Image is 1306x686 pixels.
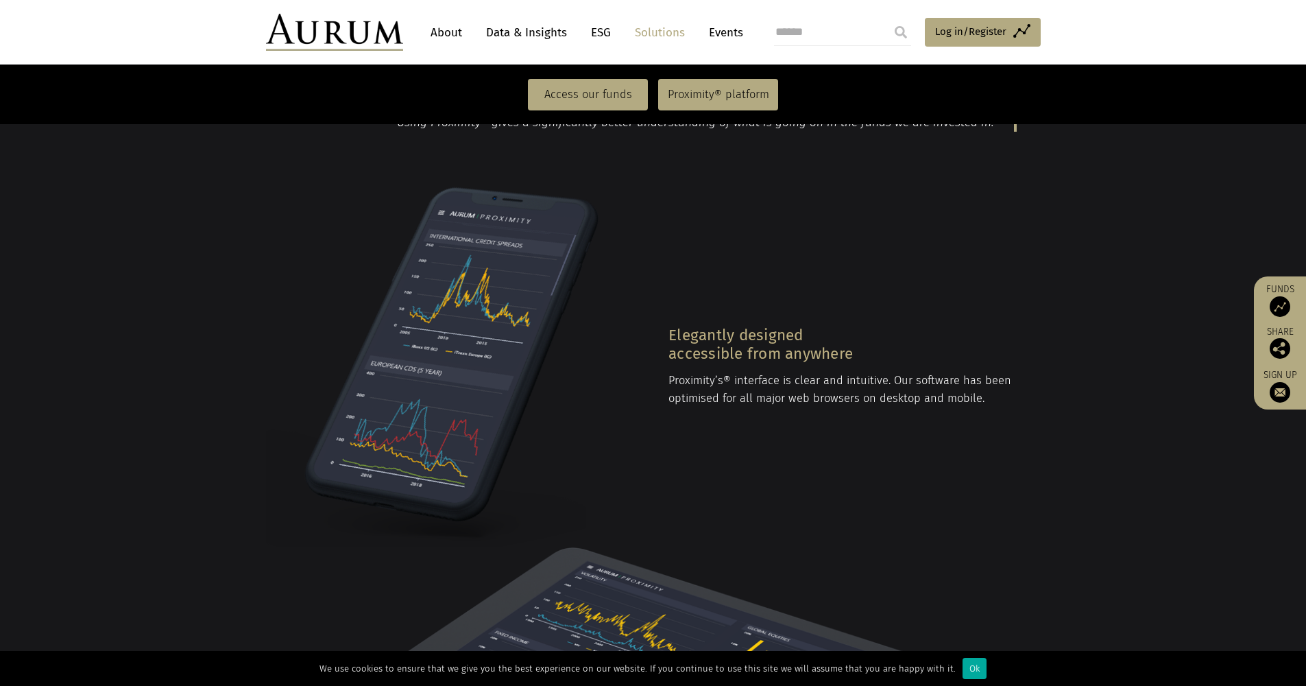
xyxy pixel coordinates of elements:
[963,658,987,679] div: Ok
[1270,338,1290,359] img: Share this post
[628,20,692,45] a: Solutions
[1261,327,1299,359] div: Share
[528,79,648,110] a: Access our funds
[668,326,853,363] strong: Elegantly designed accessible from anywhere
[887,19,915,46] input: Submit
[925,18,1041,47] a: Log in/Register
[658,79,778,110] a: Proximity® platform
[1270,296,1290,317] img: Access Funds
[1261,283,1299,317] a: Funds
[479,20,574,45] a: Data & Insights
[424,20,469,45] a: About
[266,14,403,51] img: Aurum
[702,20,743,45] a: Events
[584,20,618,45] a: ESG
[1261,369,1299,403] a: Sign up
[1270,382,1290,403] img: Sign up to our newsletter
[935,23,1006,40] span: Log in/Register
[668,372,1037,408] p: Proximity’s® interface is clear and intuitive. Our software has been optimised for all major web ...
